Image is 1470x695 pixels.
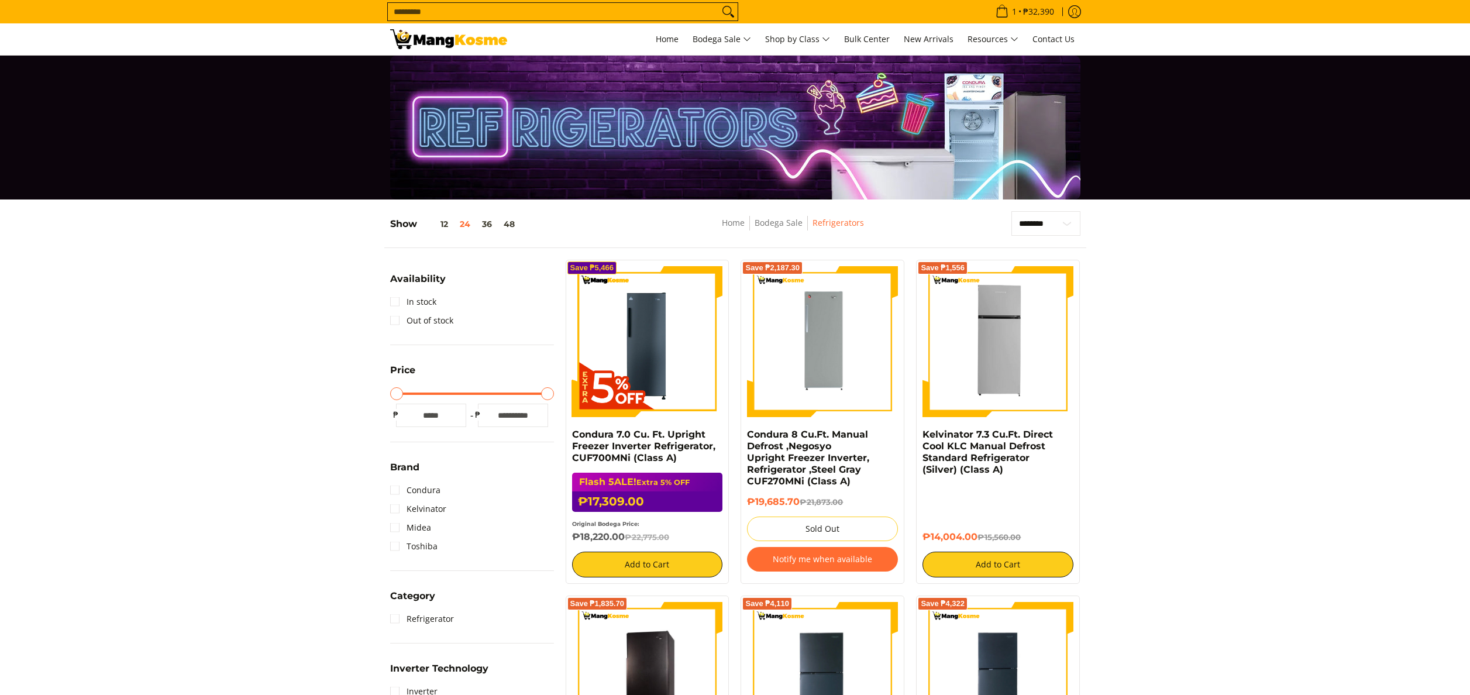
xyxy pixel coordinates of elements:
span: Save ₱5,466 [570,264,614,271]
span: • [992,5,1058,18]
a: Refrigerator [390,610,454,628]
a: Midea [390,518,431,537]
summary: Open [390,463,419,481]
span: Save ₱1,835.70 [570,600,625,607]
button: 12 [417,219,454,229]
span: Price [390,366,415,375]
span: Bodega Sale [693,32,751,47]
a: Bodega Sale [687,23,757,55]
span: New Arrivals [904,33,953,44]
a: Toshiba [390,537,438,556]
h6: ₱17,309.00 [572,491,723,512]
button: Notify me when available [747,547,898,572]
nav: Main Menu [519,23,1080,55]
a: Home [650,23,684,55]
h6: ₱18,220.00 [572,531,723,543]
a: Home [722,217,745,228]
button: Add to Cart [572,552,723,577]
button: 36 [476,219,498,229]
del: ₱22,775.00 [625,532,669,542]
span: Shop by Class [765,32,830,47]
span: Availability [390,274,446,284]
span: Save ₱4,322 [921,600,965,607]
img: Kelvinator 7.3 Cu.Ft. Direct Cool KLC Manual Defrost Standard Refrigerator (Silver) (Class A) [922,266,1073,417]
h6: ₱14,004.00 [922,531,1073,543]
span: Inverter Technology [390,664,488,673]
span: Home [656,33,679,44]
button: Sold Out [747,517,898,541]
button: 24 [454,219,476,229]
small: Original Bodega Price: [572,521,639,527]
a: Kelvinator [390,500,446,518]
span: Resources [968,32,1018,47]
span: Save ₱1,556 [921,264,965,271]
a: Refrigerators [813,217,864,228]
nav: Breadcrumbs [636,216,949,242]
a: New Arrivals [898,23,959,55]
span: ₱32,390 [1021,8,1056,16]
summary: Open [390,664,488,682]
span: Save ₱2,187.30 [745,264,800,271]
a: Contact Us [1027,23,1080,55]
button: Search [719,3,738,20]
button: Add to Cart [922,552,1073,577]
span: Contact Us [1032,33,1075,44]
a: In stock [390,293,436,311]
span: Category [390,591,435,601]
a: Condura 8 Cu.Ft. Manual Defrost ,Negosyo Upright Freezer Inverter, Refrigerator ,Steel Gray CUF27... [747,429,869,487]
span: ₱ [390,409,402,421]
a: Shop by Class [759,23,836,55]
button: 48 [498,219,521,229]
h5: Show [390,218,521,230]
a: Condura 7.0 Cu. Ft. Upright Freezer Inverter Refrigerator, CUF700MNi (Class A) [572,429,715,463]
summary: Open [390,591,435,610]
a: Out of stock [390,311,453,330]
del: ₱21,873.00 [800,497,843,507]
img: Bodega Sale Refrigerator l Mang Kosme: Home Appliances Warehouse Sale [390,29,507,49]
a: Bodega Sale [755,217,803,228]
a: Resources [962,23,1024,55]
a: Bulk Center [838,23,896,55]
h6: ₱19,685.70 [747,496,898,508]
img: Condura 7.0 Cu. Ft. Upright Freezer Inverter Refrigerator, CUF700MNi (Class A) [572,266,723,417]
img: condura=8-cubic-feet-single-door-ref-class-c-full-view-mang-kosme [747,266,898,417]
span: 1 [1010,8,1018,16]
del: ₱15,560.00 [977,532,1021,542]
span: Brand [390,463,419,472]
span: Save ₱4,110 [745,600,789,607]
summary: Open [390,274,446,293]
a: Condura [390,481,440,500]
span: Bulk Center [844,33,890,44]
span: ₱ [472,409,484,421]
a: Kelvinator 7.3 Cu.Ft. Direct Cool KLC Manual Defrost Standard Refrigerator (Silver) (Class A) [922,429,1053,475]
summary: Open [390,366,415,384]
